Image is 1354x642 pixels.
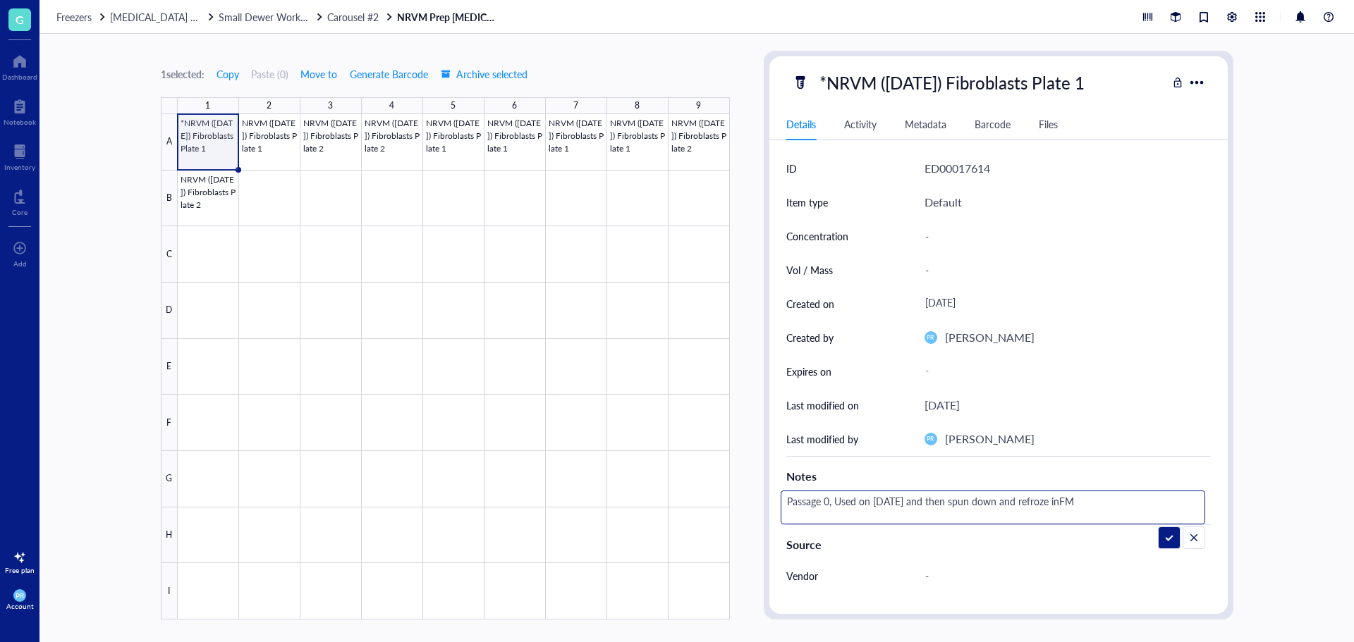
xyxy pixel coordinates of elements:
div: B [161,171,178,227]
div: - [919,255,1205,285]
span: PR [927,334,934,341]
div: ED00017614 [925,159,990,178]
div: Account [6,602,34,610]
div: A [161,114,178,171]
span: [MEDICAL_DATA] Storage ([PERSON_NAME]/[PERSON_NAME]) [110,10,392,24]
div: Reference [786,602,830,617]
a: NRVM Prep [MEDICAL_DATA] [397,11,503,23]
a: Inventory [4,140,35,171]
div: Metadata [905,116,946,132]
div: Created on [786,296,834,311]
span: Copy [216,68,239,80]
button: Generate Barcode [349,63,429,85]
span: Small Dewer Working Storage [219,10,349,24]
div: Concentration [786,228,848,244]
span: Move to [300,68,337,80]
div: C [161,226,178,283]
div: 4 [389,97,394,115]
div: 3 [328,97,333,115]
div: F [161,395,178,451]
div: 9 [696,97,701,115]
a: Dashboard [2,50,37,81]
div: 6 [512,97,517,115]
button: Copy [216,63,240,85]
div: Vol / Mass [786,262,833,278]
div: Last modified on [786,397,859,413]
div: [DATE] [925,396,960,414]
span: PR [16,591,24,600]
div: Barcode [975,116,1011,132]
div: Expires on [786,364,831,379]
div: - [919,561,1205,591]
span: PR [927,436,934,443]
div: [PERSON_NAME] [945,430,1035,448]
span: Freezers [56,10,92,24]
span: Archive selected [441,68,527,80]
div: Core [12,208,28,216]
button: Archive selected [440,63,528,85]
div: Details [786,116,816,132]
a: [MEDICAL_DATA] Storage ([PERSON_NAME]/[PERSON_NAME]) [110,11,216,23]
div: H [161,507,178,564]
span: Carousel #2 [327,10,379,24]
div: I [161,563,178,619]
div: G [161,451,178,507]
div: Item type [786,195,828,210]
textarea: Passage 0, Used on [DATE] and then spun down and refroze inFM [781,492,1204,523]
div: - [919,359,1205,384]
div: Notebook [4,118,36,126]
div: *NRVM ([DATE]) Fibroblasts Plate 1 [813,68,1091,97]
div: Add [13,259,27,268]
a: Small Dewer Working StorageCarousel #2 [219,11,394,23]
div: Default [925,193,962,211]
div: [DATE] [919,291,1205,316]
div: 1 [205,97,210,115]
a: Freezers [56,11,107,23]
div: - [919,595,1205,624]
div: D [161,283,178,339]
div: Activity [844,116,877,132]
div: E [161,339,178,395]
span: Generate Barcode [350,68,428,80]
div: ID [786,161,797,176]
button: Paste (0) [251,63,288,85]
div: - [919,221,1205,251]
span: G [16,11,24,28]
a: Notebook [4,95,36,126]
div: Notes [786,468,1211,485]
div: Created by [786,330,834,345]
button: Move to [300,63,338,85]
div: [PERSON_NAME] [945,328,1035,347]
div: 8 [635,97,640,115]
div: Inventory [4,163,35,171]
div: Free plan [5,566,35,574]
div: 7 [573,97,578,115]
div: Vendor [786,568,818,584]
div: Files [1039,116,1058,132]
div: 1 selected: [161,66,205,82]
div: 5 [451,97,456,115]
div: Dashboard [2,73,37,81]
a: Core [12,185,28,216]
div: Last modified by [786,431,858,447]
div: 2 [267,97,272,115]
div: Source [786,536,1211,553]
